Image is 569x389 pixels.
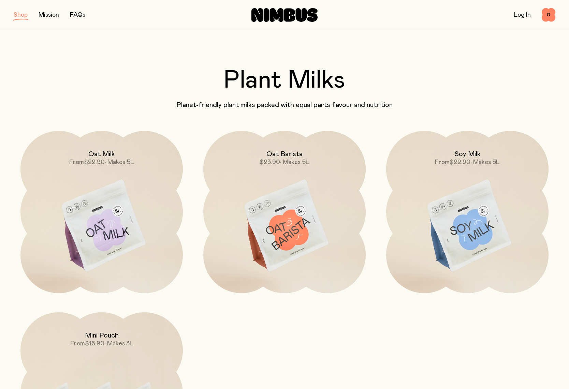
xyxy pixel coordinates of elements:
[260,159,280,165] span: $23.90
[203,131,366,293] a: Oat Barista$23.90• Makes 5L
[280,159,309,165] span: • Makes 5L
[84,159,105,165] span: $22.90
[70,341,85,347] span: From
[70,12,85,18] a: FAQs
[542,8,555,22] button: 0
[514,12,531,18] a: Log In
[104,341,133,347] span: • Makes 3L
[85,341,104,347] span: $15.90
[450,159,470,165] span: $22.90
[39,12,59,18] a: Mission
[470,159,500,165] span: • Makes 5L
[105,159,134,165] span: • Makes 5L
[435,159,450,165] span: From
[14,101,555,109] p: Planet-friendly plant milks packed with equal parts flavour and nutrition
[69,159,84,165] span: From
[386,131,549,293] a: Soy MilkFrom$22.90• Makes 5L
[266,150,303,158] h2: Oat Barista
[14,68,555,93] h2: Plant Milks
[454,150,481,158] h2: Soy Milk
[20,131,183,293] a: Oat MilkFrom$22.90• Makes 5L
[88,150,115,158] h2: Oat Milk
[85,331,119,340] h2: Mini Pouch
